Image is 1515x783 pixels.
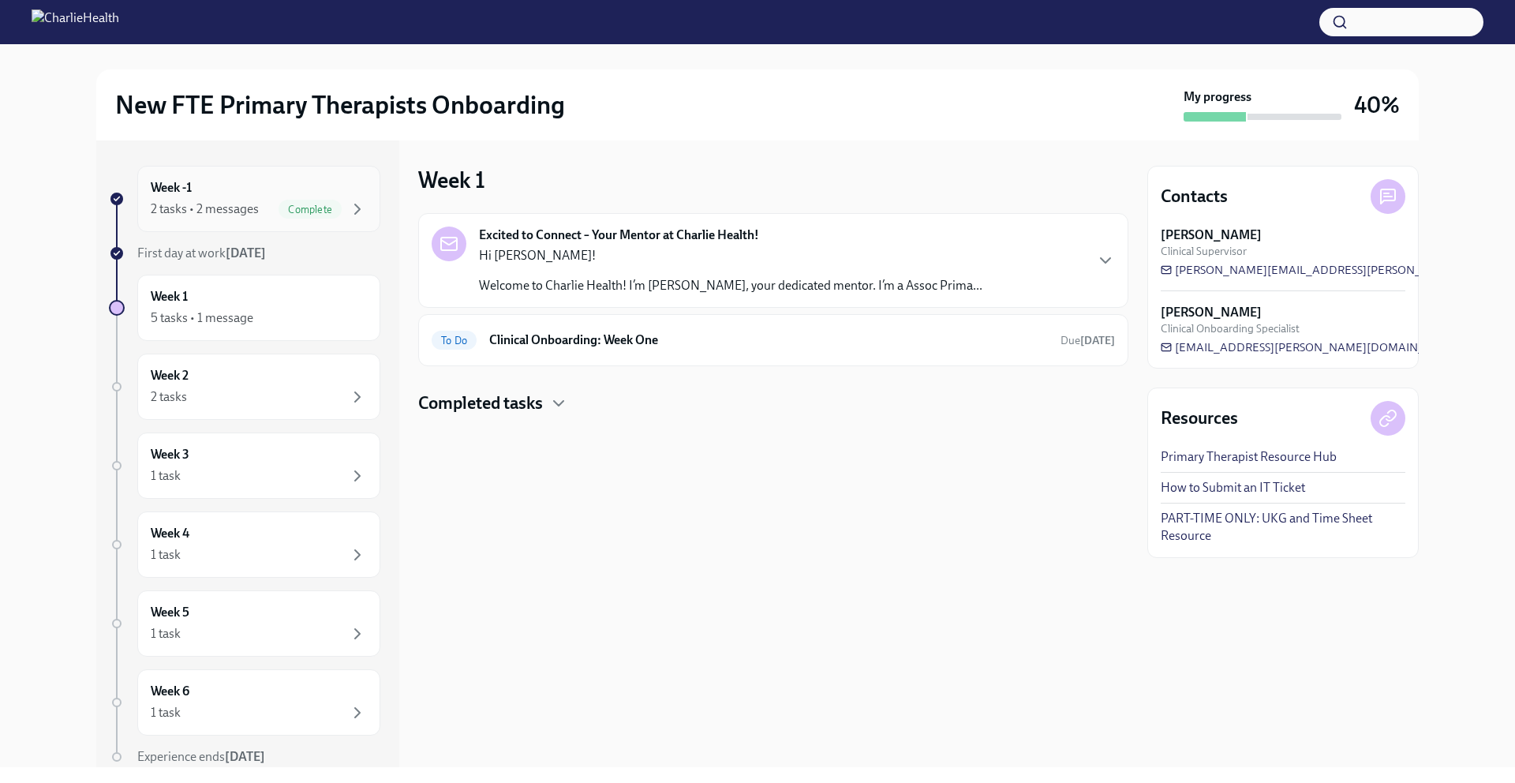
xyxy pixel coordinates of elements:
[115,89,565,121] h2: New FTE Primary Therapists Onboarding
[151,467,181,485] div: 1 task
[1161,406,1238,430] h4: Resources
[1354,91,1400,119] h3: 40%
[151,625,181,643] div: 1 task
[109,275,380,341] a: Week 15 tasks • 1 message
[479,247,982,264] p: Hi [PERSON_NAME]!
[479,277,982,294] p: Welcome to Charlie Health! I’m [PERSON_NAME], your dedicated mentor. I’m a Assoc Prima...
[151,200,259,218] div: 2 tasks • 2 messages
[418,391,1128,415] div: Completed tasks
[137,749,265,764] span: Experience ends
[109,511,380,578] a: Week 41 task
[1161,479,1305,496] a: How to Submit an IT Ticket
[109,669,380,736] a: Week 61 task
[109,166,380,232] a: Week -12 tasks • 2 messagesComplete
[137,245,266,260] span: First day at work
[1161,304,1262,321] strong: [PERSON_NAME]
[1184,88,1251,106] strong: My progress
[1161,244,1247,259] span: Clinical Supervisor
[226,245,266,260] strong: [DATE]
[418,391,543,415] h4: Completed tasks
[151,683,189,700] h6: Week 6
[279,204,342,215] span: Complete
[151,546,181,564] div: 1 task
[489,332,1048,349] h6: Clinical Onboarding: Week One
[1161,339,1462,355] a: [EMAIL_ADDRESS][PERSON_NAME][DOMAIN_NAME]
[109,354,380,420] a: Week 22 tasks
[151,288,188,305] h6: Week 1
[151,525,189,542] h6: Week 4
[109,433,380,499] a: Week 31 task
[1080,334,1115,347] strong: [DATE]
[151,388,187,406] div: 2 tasks
[151,446,189,463] h6: Week 3
[1161,185,1228,208] h4: Contacts
[109,245,380,262] a: First day at work[DATE]
[151,179,192,197] h6: Week -1
[109,590,380,657] a: Week 51 task
[1060,333,1115,348] span: September 28th, 2025 10:00
[32,9,119,35] img: CharlieHealth
[151,309,253,327] div: 5 tasks • 1 message
[1161,321,1300,336] span: Clinical Onboarding Specialist
[151,604,189,621] h6: Week 5
[479,227,759,244] strong: Excited to Connect – Your Mentor at Charlie Health!
[432,328,1115,353] a: To DoClinical Onboarding: Week OneDue[DATE]
[225,749,265,764] strong: [DATE]
[432,335,477,347] span: To Do
[151,367,189,384] h6: Week 2
[1161,448,1337,466] a: Primary Therapist Resource Hub
[1161,227,1262,244] strong: [PERSON_NAME]
[151,704,181,721] div: 1 task
[418,166,485,194] h3: Week 1
[1060,334,1115,347] span: Due
[1161,510,1405,545] a: PART-TIME ONLY: UKG and Time Sheet Resource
